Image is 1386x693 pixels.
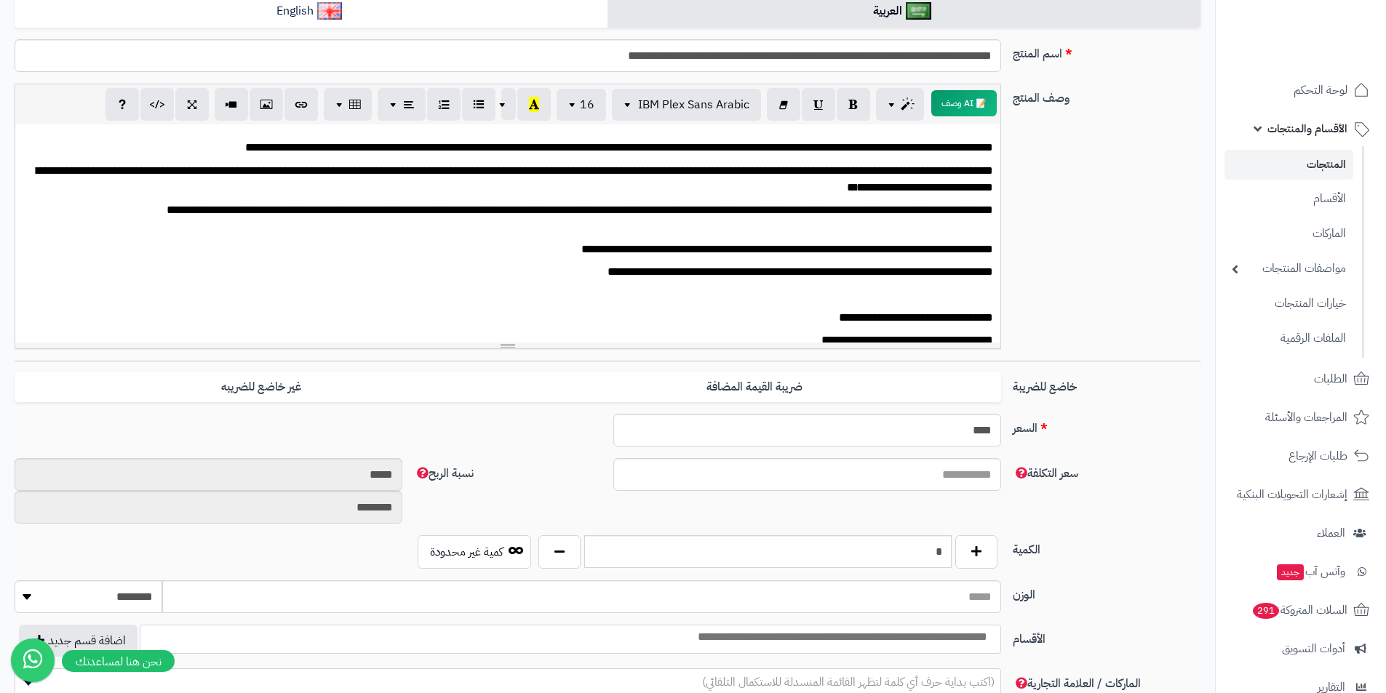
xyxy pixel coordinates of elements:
[1275,561,1345,582] span: وآتس آب
[1224,73,1377,108] a: لوحة التحكم
[1253,602,1279,618] span: 291
[1007,39,1206,63] label: اسم المنتج
[1317,523,1345,543] span: العملاء
[1224,183,1353,215] a: الأقسام
[906,2,931,20] img: العربية
[1007,580,1206,604] label: الوزن
[1224,323,1353,354] a: الملفات الرقمية
[1224,554,1377,589] a: وآتس آبجديد
[1267,119,1347,139] span: الأقسام والمنتجات
[1289,446,1347,466] span: طلبات الإرجاع
[1007,414,1206,437] label: السعر
[1224,218,1353,249] a: الماركات
[1224,288,1353,319] a: خيارات المنتجات
[1007,84,1206,107] label: وصف المنتج
[1224,631,1377,666] a: أدوات التسويق
[1287,11,1372,41] img: logo-2.png
[1237,484,1347,505] span: إشعارات التحويلات البنكية
[317,2,343,20] img: English
[1314,369,1347,389] span: الطلبات
[1251,600,1347,620] span: السلات المتروكة
[1224,438,1377,473] a: طلبات الإرجاع
[612,89,761,121] button: IBM Plex Sans Arabic
[1007,372,1206,396] label: خاضع للضريبة
[580,96,594,113] span: 16
[19,625,138,657] button: اضافة قسم جديد
[1277,564,1304,580] span: جديد
[1224,361,1377,396] a: الطلبات
[1224,516,1377,550] a: العملاء
[508,372,1001,402] label: ضريبة القيمة المضافة
[1007,535,1206,558] label: الكمية
[1265,407,1347,428] span: المراجعات والأسئلة
[1282,638,1345,659] span: أدوات التسويق
[15,372,508,402] label: غير خاضع للضريبه
[1013,675,1141,692] span: الماركات / العلامة التجارية
[702,673,995,691] span: (اكتب بداية حرف أي كلمة لتظهر القائمة المنسدلة للاستكمال التلقائي)
[1224,150,1353,180] a: المنتجات
[1294,80,1347,100] span: لوحة التحكم
[931,90,997,116] button: 📝 AI وصف
[1013,465,1078,482] span: سعر التكلفة
[1224,477,1377,512] a: إشعارات التحويلات البنكية
[1224,253,1353,284] a: مواصفات المنتجات
[1224,593,1377,628] a: السلات المتروكة291
[1007,625,1206,648] label: الأقسام
[414,465,474,482] span: نسبة الربح
[1224,400,1377,435] a: المراجعات والأسئلة
[638,96,749,113] span: IBM Plex Sans Arabic
[557,89,606,121] button: 16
